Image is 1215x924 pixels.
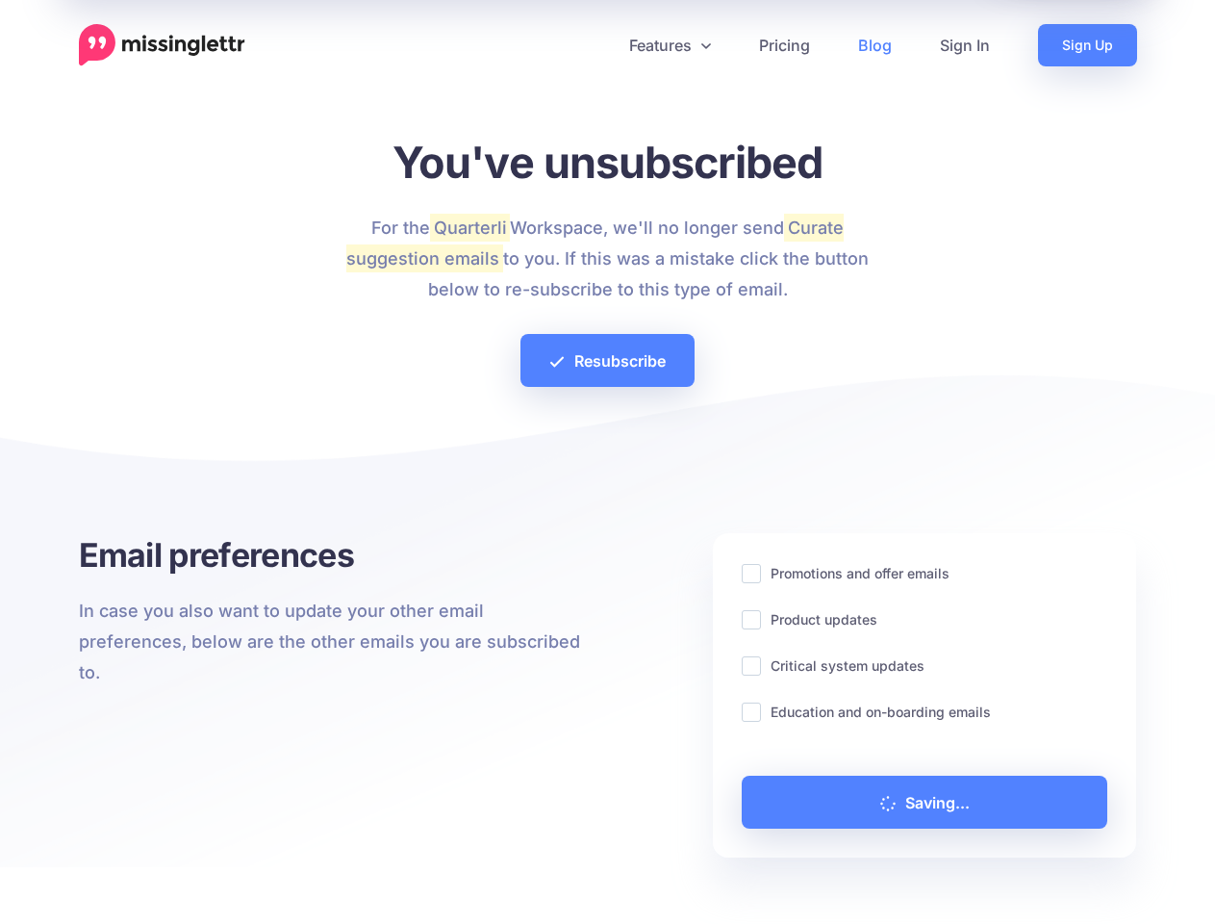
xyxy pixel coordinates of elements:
[605,24,735,66] a: Features
[742,776,1108,829] a: Saving...
[771,562,949,584] label: Promotions and offer emails
[771,654,924,677] label: Critical system updates
[79,533,594,577] h3: Email preferences
[834,24,916,66] a: Blog
[79,596,594,688] p: In case you also want to update your other email preferences, below are the other emails you are ...
[1038,24,1137,66] a: Sign Up
[520,334,695,387] a: Resubscribe
[336,213,879,305] p: For the Workspace, we'll no longer send to you. If this was a mistake click the button below to r...
[336,136,879,189] h1: You've unsubscribed
[430,214,510,241] mark: Quarterli
[771,608,877,630] label: Product updates
[771,701,991,723] label: Education and on-boarding emails
[346,214,844,271] mark: Curate suggestion emails
[735,24,834,66] a: Pricing
[916,24,1014,66] a: Sign In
